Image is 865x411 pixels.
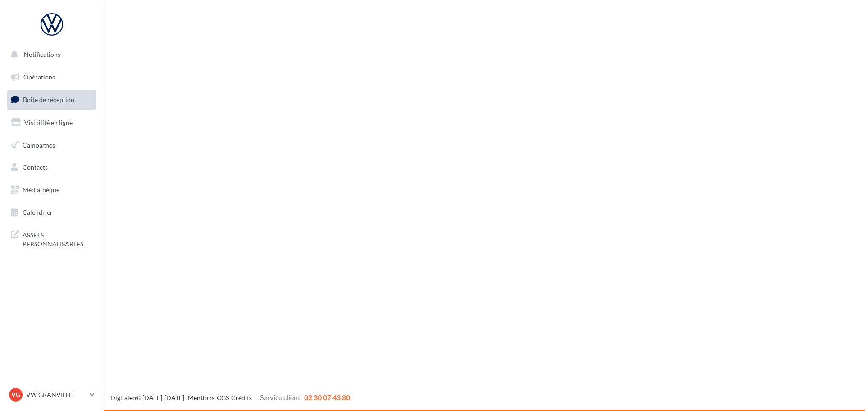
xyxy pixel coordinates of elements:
[5,180,98,199] a: Médiathèque
[217,394,229,402] a: CGS
[188,394,214,402] a: Mentions
[5,203,98,222] a: Calendrier
[5,113,98,132] a: Visibilité en ligne
[110,394,136,402] a: Digitaleo
[5,68,98,87] a: Opérations
[110,394,350,402] span: © [DATE]-[DATE] - - -
[5,158,98,177] a: Contacts
[304,393,350,402] span: 02 30 07 43 80
[5,225,98,252] a: ASSETS PERSONNALISABLES
[23,73,55,81] span: Opérations
[23,141,55,148] span: Campagnes
[23,96,74,103] span: Boîte de réception
[24,51,60,58] span: Notifications
[7,386,96,403] a: VG VW GRANVILLE
[23,163,48,171] span: Contacts
[11,390,20,399] span: VG
[26,390,86,399] p: VW GRANVILLE
[23,208,53,216] span: Calendrier
[23,186,59,194] span: Médiathèque
[24,119,73,126] span: Visibilité en ligne
[5,136,98,155] a: Campagnes
[5,45,95,64] button: Notifications
[5,90,98,109] a: Boîte de réception
[231,394,252,402] a: Crédits
[23,229,93,248] span: ASSETS PERSONNALISABLES
[260,393,300,402] span: Service client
